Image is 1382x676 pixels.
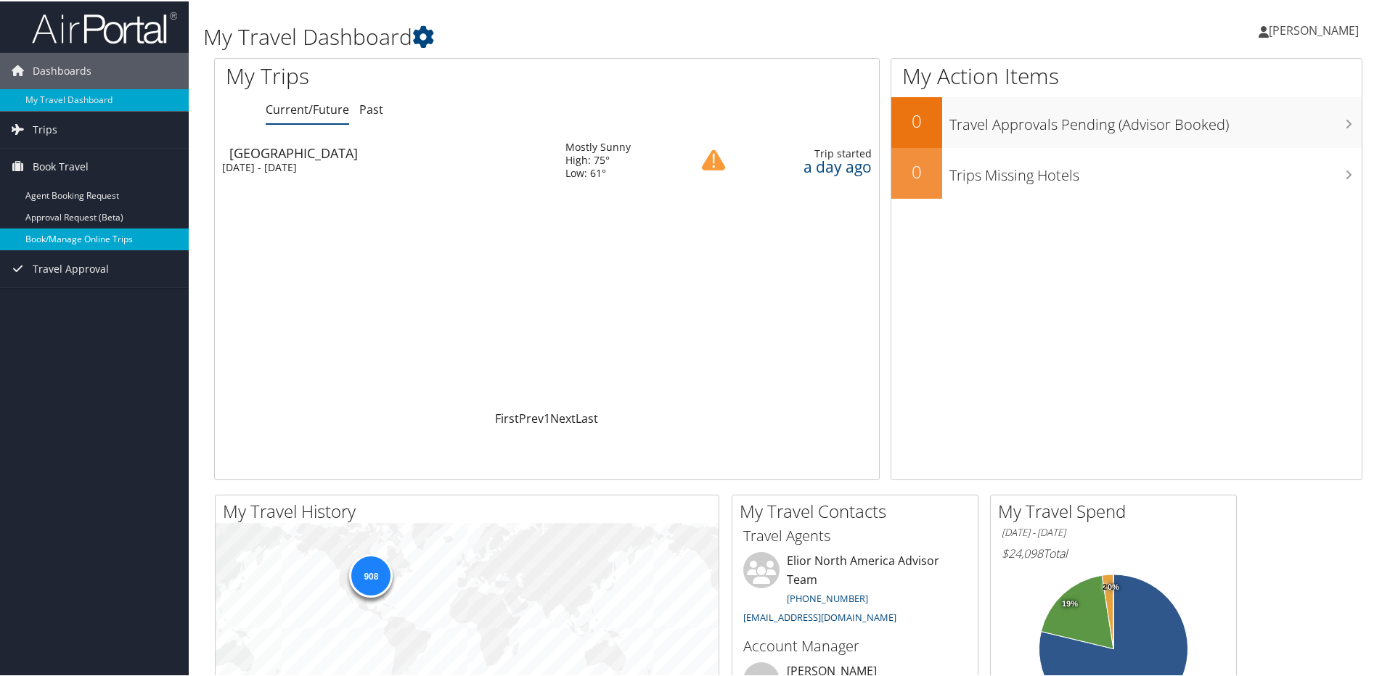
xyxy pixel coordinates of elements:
a: Next [550,409,576,425]
h2: My Travel Spend [998,498,1236,522]
div: a day ago [748,159,871,172]
a: Prev [519,409,544,425]
a: [PERSON_NAME] [1259,7,1373,51]
a: 0Travel Approvals Pending (Advisor Booked) [891,96,1362,147]
span: $24,098 [1002,544,1043,560]
img: airportal-logo.png [32,9,177,44]
div: Trip started [748,146,871,159]
div: [GEOGRAPHIC_DATA] [229,145,551,158]
h1: My Trips [226,59,592,90]
span: Dashboards [33,51,91,88]
a: Past [359,100,383,116]
h3: Travel Approvals Pending (Advisor Booked) [949,106,1362,133]
li: Elior North America Advisor Team [736,551,974,628]
h2: My Travel History [223,498,719,522]
tspan: 2% [1103,582,1114,590]
h2: My Travel Contacts [740,498,978,522]
div: [DATE] - [DATE] [222,160,544,173]
a: 1 [544,409,550,425]
span: Travel Approval [33,250,109,286]
img: alert-flat-solid-caution.png [702,147,725,170]
div: Mostly Sunny [565,139,631,152]
div: High: 75° [565,152,631,165]
h3: Travel Agents [743,524,967,545]
a: [PHONE_NUMBER] [787,590,868,603]
h6: Total [1002,544,1225,560]
h3: Trips Missing Hotels [949,157,1362,184]
span: Trips [33,110,57,147]
tspan: 0% [1108,582,1119,590]
span: Book Travel [33,147,89,184]
h1: My Travel Dashboard [203,20,984,51]
a: Current/Future [266,100,349,116]
a: [EMAIL_ADDRESS][DOMAIN_NAME] [743,609,896,622]
span: [PERSON_NAME] [1269,21,1359,37]
h2: 0 [891,107,942,132]
h2: 0 [891,158,942,183]
a: First [495,409,519,425]
a: Last [576,409,598,425]
div: Low: 61° [565,165,631,178]
h6: [DATE] - [DATE] [1002,524,1225,538]
div: 908 [349,553,393,596]
tspan: 19% [1062,598,1078,607]
h1: My Action Items [891,59,1362,90]
h3: Account Manager [743,635,967,655]
a: 0Trips Missing Hotels [891,147,1362,197]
